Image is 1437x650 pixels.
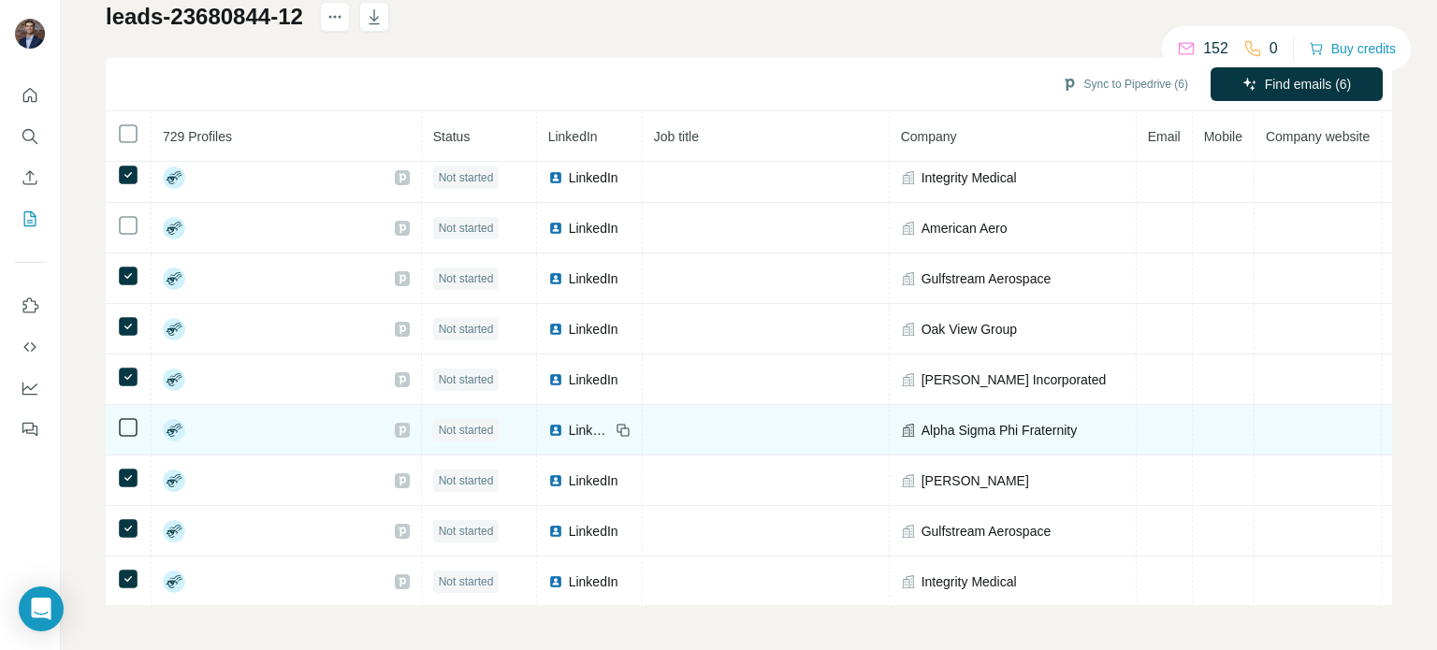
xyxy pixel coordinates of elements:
p: 0 [1270,37,1278,60]
img: LinkedIn logo [548,473,563,488]
span: [PERSON_NAME] [922,471,1029,490]
span: Company [901,129,957,144]
button: Use Surfe API [15,330,45,364]
span: 729 Profiles [163,129,232,144]
p: 152 [1203,37,1228,60]
button: Sync to Pipedrive (6) [1049,70,1201,98]
button: My lists [15,202,45,236]
span: LinkedIn [569,269,618,288]
span: LinkedIn [569,219,618,238]
span: American Aero [922,219,1008,238]
img: Avatar [15,19,45,49]
span: LinkedIn [569,320,618,339]
span: Not started [439,220,494,237]
span: Integrity Medical [922,168,1017,187]
img: LinkedIn logo [548,372,563,387]
span: LinkedIn [569,370,618,389]
button: Buy credits [1309,36,1396,62]
span: Email [1148,129,1181,144]
span: Integrity Medical [922,572,1017,591]
button: Dashboard [15,371,45,405]
span: [PERSON_NAME] Incorporated [922,370,1107,389]
img: LinkedIn logo [548,574,563,589]
span: Gulfstream Aerospace [922,269,1052,288]
img: LinkedIn logo [548,221,563,236]
button: Quick start [15,79,45,112]
button: Feedback [15,412,45,446]
span: Gulfstream Aerospace [922,522,1052,541]
img: LinkedIn logo [548,322,563,337]
span: Not started [439,523,494,540]
img: LinkedIn logo [548,423,563,438]
button: Enrich CSV [15,161,45,195]
span: Not started [439,169,494,186]
span: Status [433,129,471,144]
h1: leads-23680844-12 [106,2,303,32]
span: Find emails (6) [1265,75,1352,94]
span: LinkedIn [569,522,618,541]
button: actions [320,2,350,32]
span: Company website [1266,129,1370,144]
span: Not started [439,270,494,287]
span: Alpha Sigma Phi Fraternity [922,421,1078,440]
span: LinkedIn [569,572,618,591]
span: Not started [439,472,494,489]
span: Not started [439,422,494,439]
span: LinkedIn [569,471,618,490]
img: LinkedIn logo [548,271,563,286]
button: Search [15,120,45,153]
img: LinkedIn logo [548,524,563,539]
span: Not started [439,321,494,338]
span: LinkedIn [569,421,610,440]
div: Open Intercom Messenger [19,586,64,631]
button: Find emails (6) [1211,67,1383,101]
img: LinkedIn logo [548,170,563,185]
span: Mobile [1204,129,1242,144]
button: Use Surfe on LinkedIn [15,289,45,323]
span: Oak View Group [922,320,1017,339]
span: LinkedIn [569,168,618,187]
span: Not started [439,371,494,388]
span: Not started [439,573,494,590]
span: LinkedIn [548,129,598,144]
span: Job title [654,129,699,144]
